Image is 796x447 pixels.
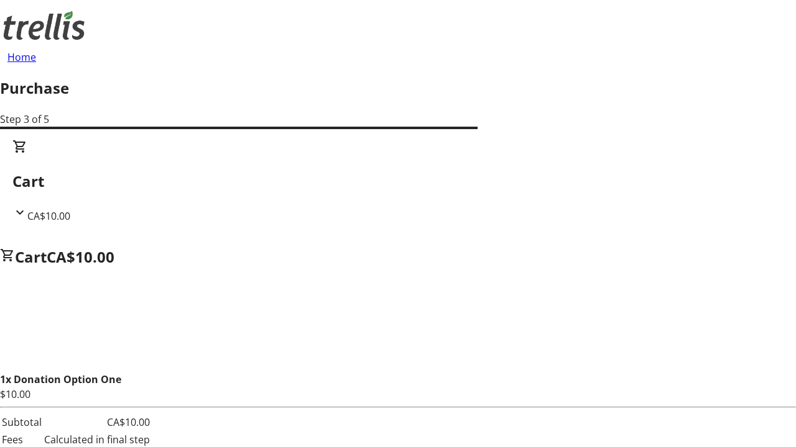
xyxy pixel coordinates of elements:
h2: Cart [12,170,784,192]
div: CartCA$10.00 [12,139,784,223]
td: CA$10.00 [44,414,150,430]
span: Cart [15,246,47,267]
td: Subtotal [1,414,42,430]
span: CA$10.00 [27,209,70,223]
span: CA$10.00 [47,246,114,267]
